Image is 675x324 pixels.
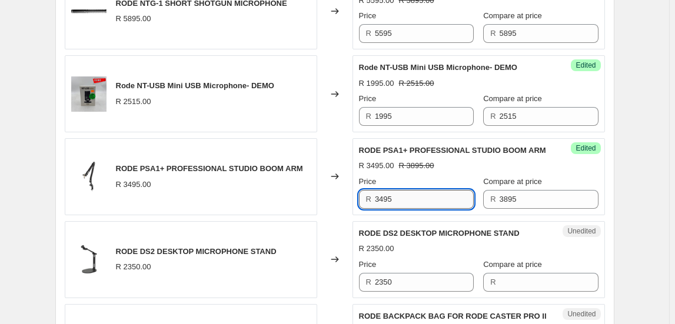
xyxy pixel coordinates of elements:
[359,229,520,238] span: RODE DS2 DESKTOP MICROPHONE STAND
[359,312,547,320] span: RODE BACKPACK BAG FOR RODE CASTER PRO II
[116,13,151,25] div: R 5895.00
[366,195,371,203] span: R
[116,261,151,273] div: R 2350.00
[116,81,274,90] span: Rode NT-USB Mini USB Microphone- DEMO
[366,278,371,286] span: R
[71,242,107,277] img: rode-ds2-desktop-microphone-stand_80x.webp
[490,195,496,203] span: R
[576,61,596,70] span: Edited
[483,94,542,103] span: Compare at price
[359,63,517,72] span: Rode NT-USB Mini USB Microphone- DEMO
[359,78,394,89] div: R 1995.00
[359,243,394,255] div: R 2350.00
[483,177,542,186] span: Compare at price
[399,160,434,172] strike: R 3895.00
[490,278,496,286] span: R
[366,29,371,38] span: R
[116,179,151,191] div: R 3495.00
[359,94,377,103] span: Price
[576,143,596,153] span: Edited
[567,309,596,319] span: Unedited
[116,247,277,256] span: RODE DS2 DESKTOP MICROPHONE STAND
[71,159,107,194] img: rode-psa1_-professional-studio-boom-arm-front_80x.webp
[359,146,546,155] span: RODE PSA1+ PROFESSIONAL STUDIO BOOM ARM
[71,76,107,112] img: Usedgear_14_82d99737-cc33-43f5-b827-b61200239c6a_80x.png
[359,11,377,20] span: Price
[490,29,496,38] span: R
[399,78,434,89] strike: R 2515.00
[366,112,371,121] span: R
[116,164,303,173] span: RODE PSA1+ PROFESSIONAL STUDIO BOOM ARM
[483,11,542,20] span: Compare at price
[483,260,542,269] span: Compare at price
[490,112,496,121] span: R
[567,226,596,236] span: Unedited
[359,177,377,186] span: Price
[359,160,394,172] div: R 3495.00
[116,96,151,108] div: R 2515.00
[359,260,377,269] span: Price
